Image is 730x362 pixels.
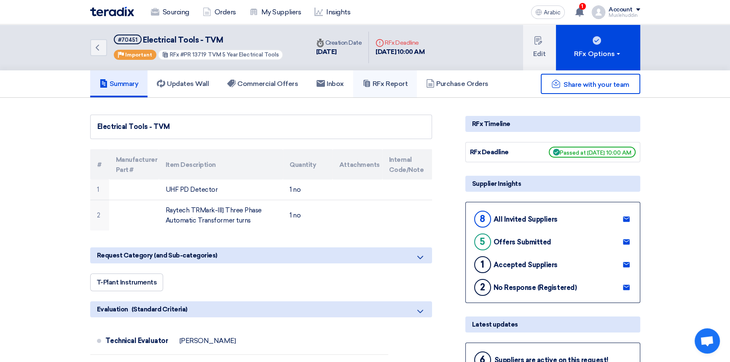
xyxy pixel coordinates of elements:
font: Request Category (and Sub-categories) [97,252,217,259]
font: No Response (Registered) [494,284,577,292]
button: Edit [523,24,556,70]
img: profile_test.png [592,5,605,19]
a: Updates Wall [148,70,218,97]
font: RFx Deadline [385,39,419,46]
a: Commercial Offers [218,70,307,97]
font: Insights [326,8,350,16]
font: 1 no [290,212,301,219]
a: My Suppliers [243,3,308,21]
font: RFx Timeline [472,120,510,128]
a: Insights [308,3,357,21]
font: My Suppliers [261,8,301,16]
font: Supplier Insights [472,180,521,188]
font: Attachments [339,161,380,169]
font: [DATE] [316,48,337,56]
font: 1 no [290,186,301,193]
font: # [97,161,102,169]
font: 2 [480,282,485,293]
font: Raytech TRMark-III] Three Phase Automatic Transformer turns [166,206,262,224]
font: Share with your team [564,80,629,88]
font: Important [125,52,152,58]
font: RFx Deadline [470,148,509,156]
a: RFx Report [353,70,417,97]
font: All Invited Suppliers [494,215,558,223]
font: Summary [110,80,139,88]
font: Quantity [290,161,316,169]
button: Arabic [531,5,565,19]
font: RFx Options [574,50,615,58]
font: Latest updates [472,321,518,328]
a: Purchase Orders [417,70,498,97]
font: Sourcing [163,8,189,16]
font: RFx Report [373,80,408,88]
font: Updates Wall [167,80,209,88]
font: T-Plant Instruments [97,278,157,286]
font: Account [609,6,633,13]
font: 5 [480,236,485,247]
font: Offers Submitted [494,238,551,246]
a: Inbox [307,70,353,97]
font: [PERSON_NAME] [180,337,236,345]
font: Electrical Tools - TVM [97,123,170,131]
font: Purchase Orders [436,80,488,88]
font: UHF PD Detector [166,186,218,193]
font: Edit [533,50,546,58]
font: Technical Evaluator [105,337,168,345]
font: Orders [215,8,236,16]
font: Evaluation [97,306,128,313]
font: Commercial Offers [237,80,298,88]
a: Summary [90,70,148,97]
font: Inbox [327,80,344,88]
font: [DATE] 10:00 AM [376,48,424,56]
font: Creation Date [325,39,362,46]
font: Accepted Suppliers [494,261,558,269]
font: Manufacturer Part # [116,156,157,174]
font: 1 [480,259,484,270]
font: Item Description [166,161,216,169]
div: Open chat [695,328,720,354]
font: RFx [170,51,179,58]
font: Passed at [DATE] 10:00 AM [560,150,631,156]
font: 2 [97,212,100,219]
font: 1 [97,186,99,193]
font: (Standard Criteria) [132,306,188,313]
font: Electrical Tools - TVM [143,35,223,45]
font: #PR 13719 TVM 5 Year Electrical Tools [180,51,279,58]
a: Sourcing [144,3,196,21]
img: Teradix logo [90,7,134,16]
font: 8 [480,213,485,225]
font: Internal Code/Note [389,156,424,174]
button: RFx Options [556,24,640,70]
h5: Electrical Tools - TVM [114,35,284,45]
font: 1 [581,3,583,9]
font: Arabic [544,9,561,16]
font: #70451 [118,37,137,43]
font: Muslehuddin [609,13,638,18]
a: Orders [196,3,243,21]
